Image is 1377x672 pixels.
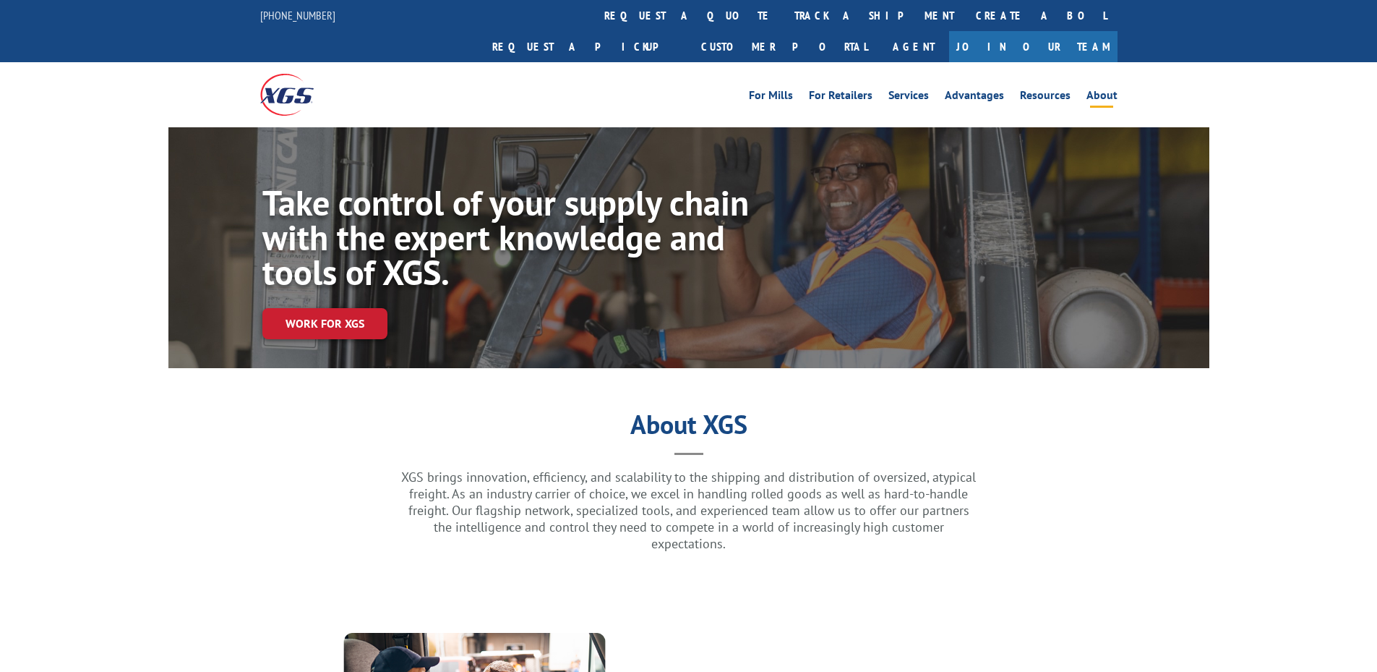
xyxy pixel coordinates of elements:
[262,308,387,339] a: Work for XGS
[949,31,1118,62] a: Join Our Team
[168,414,1209,442] h1: About XGS
[809,90,872,106] a: For Retailers
[481,31,690,62] a: Request a pickup
[690,31,878,62] a: Customer Portal
[260,8,335,22] a: [PHONE_NUMBER]
[945,90,1004,106] a: Advantages
[262,185,752,297] h1: Take control of your supply chain with the expert knowledge and tools of XGS.
[888,90,929,106] a: Services
[1020,90,1071,106] a: Resources
[749,90,793,106] a: For Mills
[400,469,978,552] p: XGS brings innovation, efficiency, and scalability to the shipping and distribution of oversized,...
[1086,90,1118,106] a: About
[878,31,949,62] a: Agent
